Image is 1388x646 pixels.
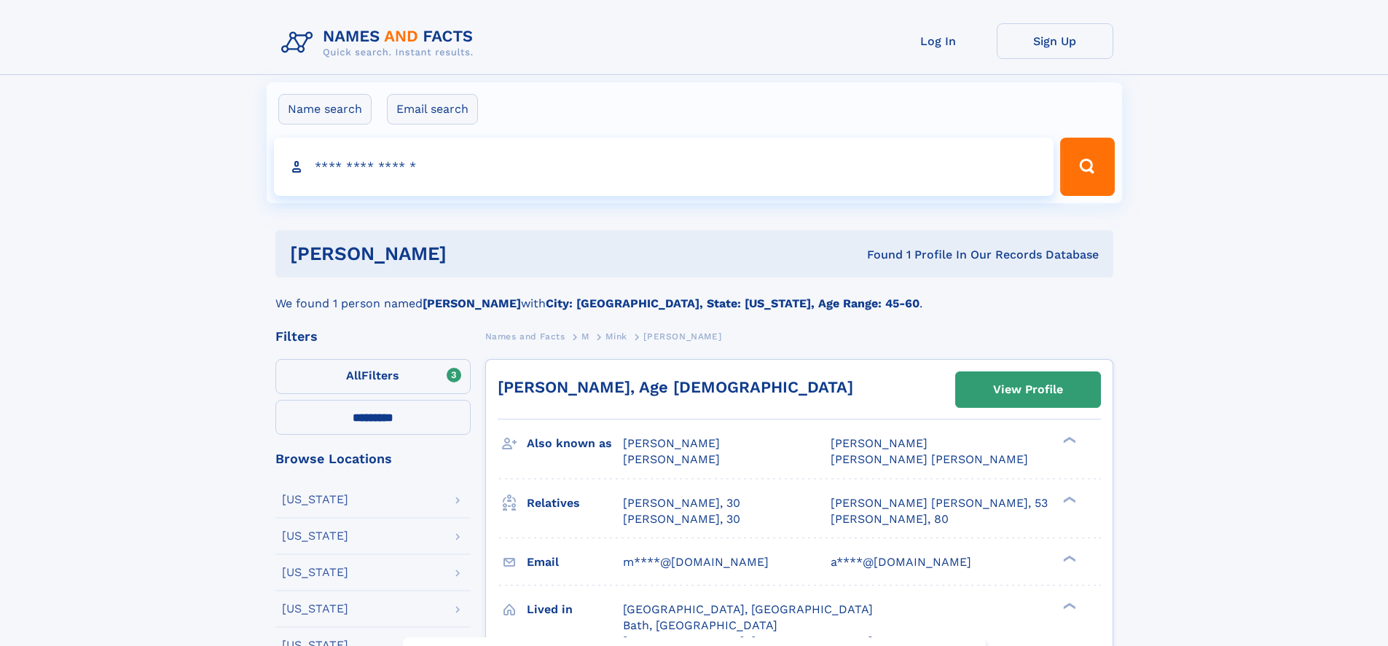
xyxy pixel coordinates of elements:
[880,23,997,59] a: Log In
[1059,495,1077,504] div: ❯
[1060,138,1114,196] button: Search Button
[278,94,372,125] label: Name search
[831,436,928,450] span: [PERSON_NAME]
[997,23,1113,59] a: Sign Up
[527,491,623,516] h3: Relatives
[290,245,657,263] h1: [PERSON_NAME]
[485,327,565,345] a: Names and Facts
[623,618,777,632] span: Bath, [GEOGRAPHIC_DATA]
[831,495,1048,511] a: [PERSON_NAME] [PERSON_NAME], 53
[581,327,589,345] a: M
[527,550,623,575] h3: Email
[282,567,348,578] div: [US_STATE]
[605,331,627,342] span: Mink
[546,296,920,310] b: City: [GEOGRAPHIC_DATA], State: [US_STATE], Age Range: 45-60
[623,495,740,511] a: [PERSON_NAME], 30
[387,94,478,125] label: Email search
[282,530,348,542] div: [US_STATE]
[282,494,348,505] div: [US_STATE]
[623,602,873,616] span: [GEOGRAPHIC_DATA], [GEOGRAPHIC_DATA]
[956,372,1100,407] a: View Profile
[527,597,623,622] h3: Lived in
[346,369,361,382] span: All
[274,138,1054,196] input: search input
[623,511,740,527] a: [PERSON_NAME], 30
[1059,601,1077,610] div: ❯
[1059,554,1077,563] div: ❯
[831,452,1028,466] span: [PERSON_NAME] [PERSON_NAME]
[498,378,853,396] a: [PERSON_NAME], Age [DEMOGRAPHIC_DATA]
[643,331,721,342] span: [PERSON_NAME]
[623,436,720,450] span: [PERSON_NAME]
[623,452,720,466] span: [PERSON_NAME]
[423,296,521,310] b: [PERSON_NAME]
[581,331,589,342] span: M
[831,511,949,527] a: [PERSON_NAME], 80
[275,359,471,394] label: Filters
[275,330,471,343] div: Filters
[275,452,471,465] div: Browse Locations
[282,603,348,615] div: [US_STATE]
[993,373,1063,406] div: View Profile
[275,277,1113,312] div: We found 1 person named with .
[527,431,623,456] h3: Also known as
[275,23,485,63] img: Logo Names and Facts
[656,247,1099,263] div: Found 1 Profile In Our Records Database
[605,327,627,345] a: Mink
[1059,436,1077,445] div: ❯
